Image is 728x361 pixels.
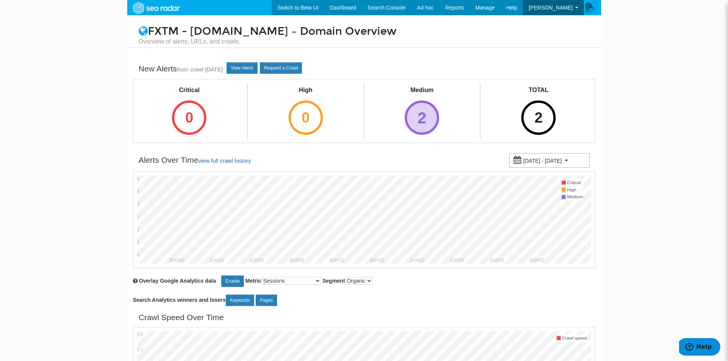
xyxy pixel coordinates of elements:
[139,63,223,75] div: New Alerts
[165,86,213,95] div: Critical
[514,86,563,95] div: TOTAL
[133,26,595,46] h1: FXTM - [DOMAIN_NAME] – Domain Overview
[245,277,321,285] label: Metric
[567,193,583,201] td: Medium
[529,5,572,11] span: [PERSON_NAME]
[679,338,720,357] iframe: Opens a widget where you can find more information
[289,100,323,135] div: 0
[133,295,277,306] label: Search Analytics winners and losers
[521,100,556,135] div: 2
[177,66,188,73] small: from
[198,158,251,164] a: view full crawl history
[398,86,446,95] div: Medium
[260,62,302,74] a: Request a Crawl
[417,5,434,11] span: Ad hoc
[226,295,255,306] a: Keywords
[445,5,464,11] span: Reports
[172,100,206,135] div: 0
[139,312,224,323] div: Crawl Speed Over Time
[282,86,330,95] div: High
[345,277,373,285] select: Segment
[139,154,251,167] div: Alerts Over Time
[567,186,583,194] td: High
[405,100,439,135] div: 2
[506,5,517,11] span: Help
[130,1,183,15] img: SEORadar
[139,278,216,284] span: Overlay chart with Google Analytics data
[256,295,277,306] a: Pages
[567,179,583,186] td: Critical
[139,37,590,46] small: Overview of alerts, URLs, and crawls.
[523,158,562,164] small: [DATE] - [DATE]
[322,277,372,285] label: Segment
[261,277,321,285] select: Metric
[368,5,406,11] span: Search Console
[227,62,258,74] a: View Alerts
[221,275,244,287] a: Enable
[475,5,495,11] span: Manage
[562,335,587,342] td: Crawl speed
[190,66,223,73] a: crawl [DATE]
